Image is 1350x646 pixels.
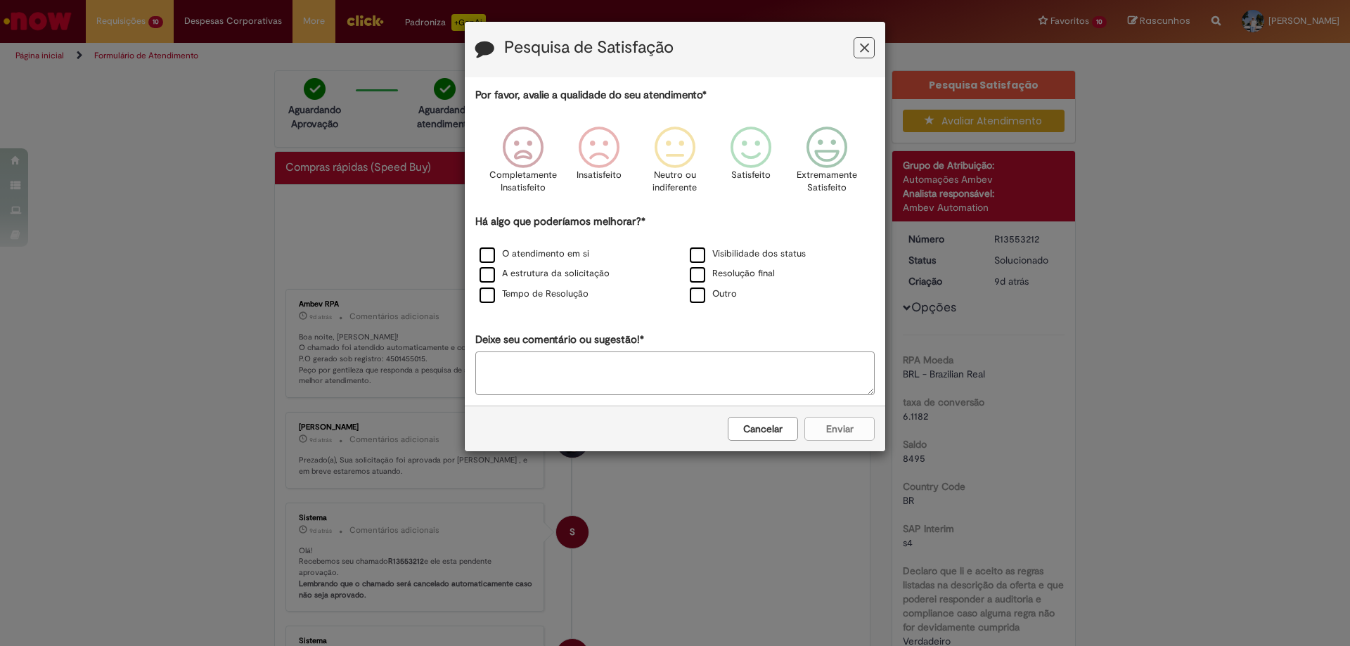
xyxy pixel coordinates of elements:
div: Satisfeito [715,116,787,212]
div: Neutro ou indiferente [639,116,711,212]
label: A estrutura da solicitação [480,267,610,280]
p: Insatisfeito [577,169,622,182]
label: Por favor, avalie a qualidade do seu atendimento* [475,88,707,103]
label: Outro [690,288,737,301]
p: Completamente Insatisfeito [489,169,557,195]
label: O atendimento em si [480,247,589,261]
p: Satisfeito [731,169,771,182]
label: Tempo de Resolução [480,288,589,301]
p: Extremamente Satisfeito [797,169,857,195]
div: Completamente Insatisfeito [487,116,558,212]
div: Insatisfeito [563,116,635,212]
label: Resolução final [690,267,775,280]
label: Deixe seu comentário ou sugestão!* [475,332,644,347]
div: Extremamente Satisfeito [791,116,863,212]
button: Cancelar [728,417,798,441]
label: Pesquisa de Satisfação [504,39,674,57]
p: Neutro ou indiferente [650,169,700,195]
label: Visibilidade dos status [690,247,806,261]
div: Há algo que poderíamos melhorar?* [475,214,875,305]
